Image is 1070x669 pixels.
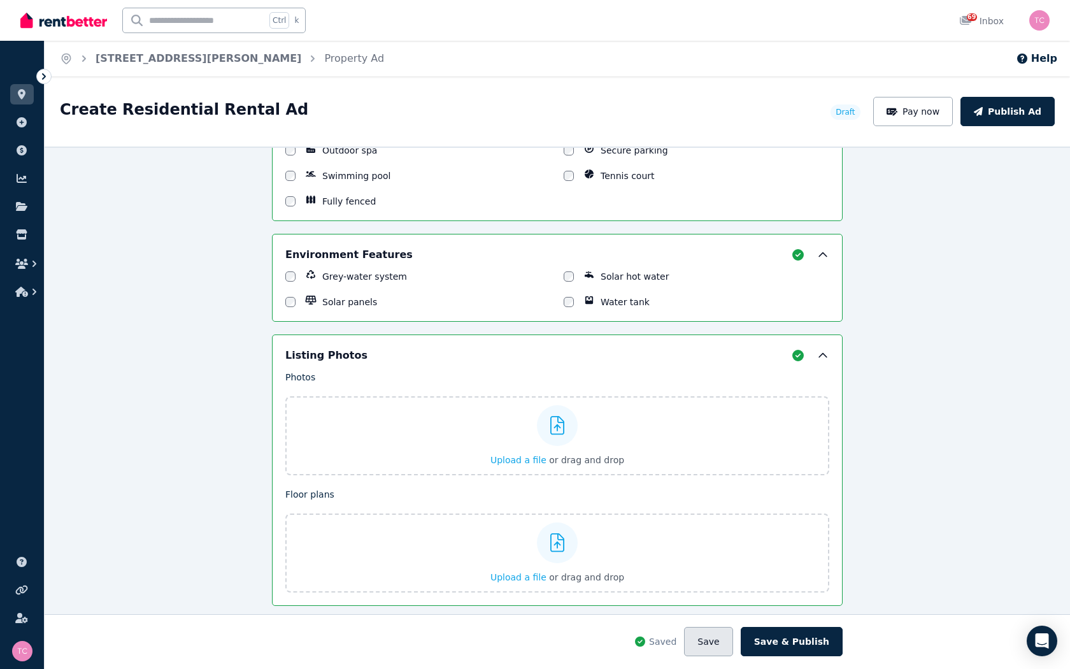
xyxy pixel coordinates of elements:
[601,169,655,182] label: Tennis court
[1029,10,1050,31] img: Tony Cannon
[294,15,299,25] span: k
[322,195,376,208] label: Fully fenced
[322,296,377,308] label: Solar panels
[322,270,407,283] label: Grey-water system
[967,13,977,21] span: 69
[959,15,1004,27] div: Inbox
[269,12,289,29] span: Ctrl
[490,454,624,466] button: Upload a file or drag and drop
[601,296,650,308] label: Water tank
[490,572,546,582] span: Upload a file
[1027,626,1057,656] div: Open Intercom Messenger
[601,144,668,157] label: Secure parking
[96,52,301,64] a: [STREET_ADDRESS][PERSON_NAME]
[649,635,676,648] span: Saved
[20,11,107,30] img: RentBetter
[490,455,546,465] span: Upload a file
[873,97,953,126] button: Pay now
[960,97,1055,126] button: Publish Ad
[684,627,732,656] button: Save
[549,572,624,582] span: or drag and drop
[45,41,399,76] nav: Breadcrumb
[324,52,384,64] a: Property Ad
[601,270,669,283] label: Solar hot water
[322,169,391,182] label: Swimming pool
[322,144,377,157] label: Outdoor spa
[549,455,624,465] span: or drag and drop
[836,107,855,117] span: Draft
[60,99,308,120] h1: Create Residential Rental Ad
[285,348,367,363] h5: Listing Photos
[490,571,624,584] button: Upload a file or drag and drop
[1016,51,1057,66] button: Help
[741,627,843,656] button: Save & Publish
[12,641,32,661] img: Tony Cannon
[285,488,829,501] p: Floor plans
[285,371,829,384] p: Photos
[285,247,413,263] h5: Environment Features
